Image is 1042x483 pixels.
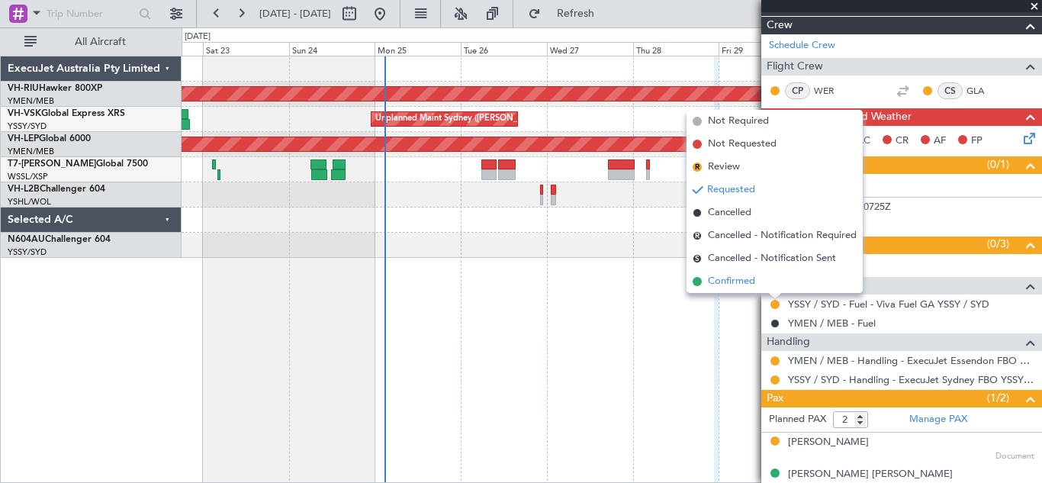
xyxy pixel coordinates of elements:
[8,185,105,194] a: VH-L2BChallenger 604
[767,58,823,76] span: Flight Crew
[8,84,102,93] a: VH-RIUHawker 800XP
[40,37,161,47] span: All Aircraft
[375,42,461,56] div: Mon 25
[708,274,755,289] span: Confirmed
[987,236,1009,252] span: (0/3)
[8,134,91,143] a: VH-LEPGlobal 6000
[707,182,755,198] span: Requested
[937,82,963,99] div: CS
[8,134,39,143] span: VH-LEP
[995,450,1034,463] span: Document
[375,108,563,130] div: Unplanned Maint Sydney ([PERSON_NAME] Intl)
[8,146,54,157] a: YMEN/MEB
[8,246,47,258] a: YSSY/SYD
[767,17,793,34] span: Crew
[719,42,805,56] div: Fri 29
[8,109,125,118] a: VH-VSKGlobal Express XRS
[8,159,148,169] a: T7-[PERSON_NAME]Global 7500
[8,121,47,132] a: YSSY/SYD
[767,108,912,126] span: Dispatch Checks and Weather
[289,42,375,56] div: Sun 24
[788,354,1034,367] a: YMEN / MEB - Handling - ExecuJet Essendon FBO YMEN / MEB
[521,2,613,26] button: Refresh
[8,159,96,169] span: T7-[PERSON_NAME]
[259,7,331,21] span: [DATE] - [DATE]
[708,114,769,129] span: Not Required
[461,42,547,56] div: Tue 26
[909,412,967,427] a: Manage PAX
[708,159,740,175] span: Review
[769,38,835,53] a: Schedule Crew
[896,134,909,149] span: CR
[788,373,1034,386] a: YSSY / SYD - Handling - ExecuJet Sydney FBO YSSY / SYD
[633,42,719,56] div: Thu 28
[708,205,751,221] span: Cancelled
[934,134,946,149] span: AF
[987,156,1009,172] span: (0/1)
[767,333,810,351] span: Handling
[8,171,48,182] a: WSSL/XSP
[814,84,848,98] a: WER
[788,467,953,482] div: [PERSON_NAME] [PERSON_NAME]
[693,254,702,263] span: S
[971,134,983,149] span: FP
[693,231,702,240] span: R
[8,185,40,194] span: VH-L2B
[857,134,870,149] span: AC
[708,251,836,266] span: Cancelled - Notification Sent
[785,82,810,99] div: CP
[693,163,702,172] span: R
[17,30,166,54] button: All Aircraft
[47,2,134,25] input: Trip Number
[788,435,869,450] div: [PERSON_NAME]
[547,42,633,56] div: Wed 27
[786,220,1034,233] div: Add new
[8,84,39,93] span: VH-RIU
[544,8,608,19] span: Refresh
[708,137,777,152] span: Not Requested
[708,228,857,243] span: Cancelled - Notification Required
[185,31,211,43] div: [DATE]
[203,42,289,56] div: Sat 23
[8,95,54,107] a: YMEN/MEB
[767,390,783,407] span: Pax
[769,412,826,427] label: Planned PAX
[788,298,989,311] a: YSSY / SYD - Fuel - Viva Fuel GA YSSY / SYD
[987,390,1009,406] span: (1/2)
[966,84,1001,98] a: GLA
[8,196,51,208] a: YSHL/WOL
[8,235,111,244] a: N604AUChallenger 604
[8,235,45,244] span: N604AU
[788,317,876,330] a: YMEN / MEB - Fuel
[8,109,41,118] span: VH-VSK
